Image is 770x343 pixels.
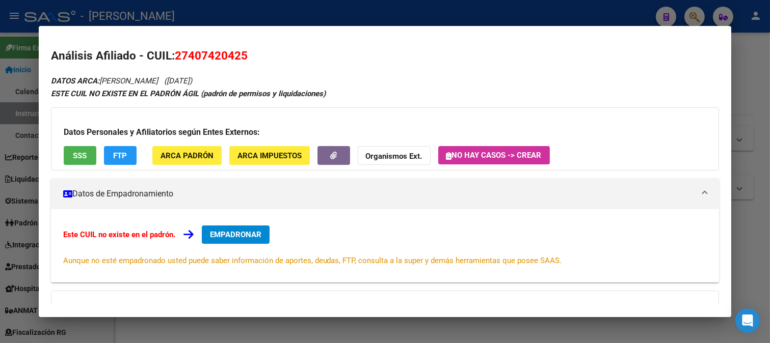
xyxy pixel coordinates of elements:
[63,188,695,200] mat-panel-title: Datos de Empadronamiento
[64,126,707,138] h3: Datos Personales y Afiliatorios según Entes Externos:
[438,146,550,164] button: No hay casos -> Crear
[164,76,192,85] span: ([DATE])
[51,209,720,282] div: Datos de Empadronamiento
[237,151,302,160] span: ARCA Impuestos
[152,146,222,165] button: ARCA Padrón
[51,47,720,65] h2: Análisis Afiliado - CUIL:
[735,308,760,333] div: Open Intercom Messenger
[51,76,99,85] strong: DATOS ARCA:
[63,230,175,239] strong: Este CUIL no existe en el padrón.
[51,76,158,85] span: [PERSON_NAME]
[446,151,542,160] span: No hay casos -> Crear
[64,146,96,165] button: SSS
[358,146,431,165] button: Organismos Ext.
[51,89,326,98] strong: ESTE CUIL NO EXISTE EN EL PADRÓN ÁGIL (padrón de permisos y liquidaciones)
[104,146,137,165] button: FTP
[366,152,422,161] strong: Organismos Ext.
[51,179,720,209] mat-expansion-panel-header: Datos de Empadronamiento
[63,256,562,265] span: Aunque no esté empadronado usted puede saber información de aportes, deudas, FTP, consulta a la s...
[202,225,270,244] button: EMPADRONAR
[73,151,87,160] span: SSS
[229,146,310,165] button: ARCA Impuestos
[113,151,127,160] span: FTP
[210,230,261,239] span: EMPADRONAR
[175,49,248,62] span: 27407420425
[161,151,214,160] span: ARCA Padrón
